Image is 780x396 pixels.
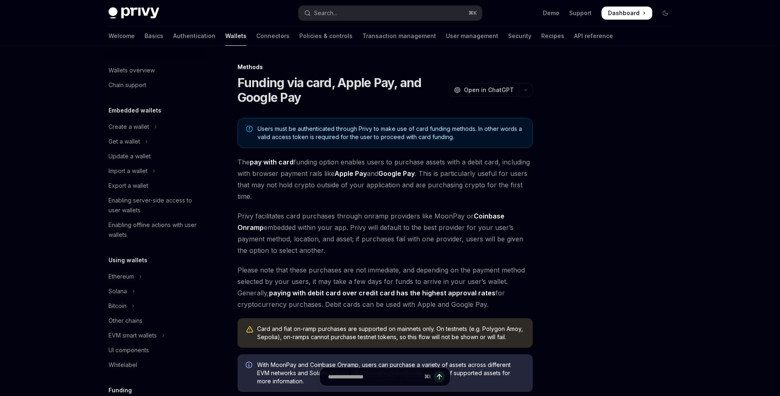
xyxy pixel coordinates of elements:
button: Toggle EVM smart wallets section [102,328,207,343]
a: Support [569,9,592,17]
div: Ethereum [109,272,134,281]
h5: Embedded wallets [109,106,161,115]
a: Dashboard [601,7,652,20]
a: Policies & controls [299,26,353,46]
strong: pay with card [250,158,294,166]
a: UI components [102,343,207,358]
button: Open in ChatGPT [449,83,519,97]
a: Enabling offline actions with user wallets [102,218,207,242]
a: Wallets [225,26,246,46]
button: Open search [298,6,482,20]
svg: Warning [246,326,254,334]
div: Export a wallet [109,181,148,191]
a: Update a wallet [102,149,207,164]
a: Demo [543,9,559,17]
a: Enabling server-side access to user wallets [102,193,207,218]
a: API reference [574,26,613,46]
div: UI components [109,345,149,355]
div: Import a wallet [109,166,147,176]
span: The funding option enables users to purchase assets with a debit card, including with browser pay... [237,156,533,202]
svg: Note [246,126,253,132]
button: Toggle Get a wallet section [102,134,207,149]
strong: Google Pay [378,169,415,178]
button: Toggle Import a wallet section [102,164,207,178]
div: Create a wallet [109,122,149,132]
button: Toggle Ethereum section [102,269,207,284]
div: Enabling offline actions with user wallets [109,220,202,240]
div: Other chains [109,316,142,326]
span: ⌘ K [468,10,477,16]
button: Toggle dark mode [659,7,672,20]
a: User management [446,26,498,46]
input: Ask a question... [328,368,421,386]
a: Welcome [109,26,135,46]
span: Please note that these purchases are not immediate, and depending on the payment method selected ... [237,264,533,310]
span: Users must be authenticated through Privy to make use of card funding methods. In other words a v... [258,125,524,141]
strong: Apple Pay [335,169,367,178]
h5: Funding [109,385,132,395]
div: Solana [109,286,127,296]
div: Chain support [109,80,146,90]
span: Dashboard [608,9,640,17]
div: Card and fiat on-ramp purchases are supported on mainnets only. On testnets (e.g. Polygon Amoy, S... [257,325,525,341]
div: Enabling server-side access to user wallets [109,196,202,215]
span: With MoonPay and Coinbase Onramp, users can purchase a variety of assets across different EVM net... [257,361,525,385]
a: Authentication [173,26,215,46]
button: Toggle Bitcoin section [102,299,207,313]
button: Toggle Create a wallet section [102,119,207,134]
a: Other chains [102,313,207,328]
a: Chain support [102,78,207,92]
div: EVM smart wallets [109,331,157,340]
span: Open in ChatGPT [464,86,514,94]
span: Privy facilitates card purchases through onramp providers like MoonPay or embedded within your ap... [237,210,533,256]
div: Whitelabel [109,360,137,370]
div: Update a wallet [109,151,151,161]
a: Basics [145,26,163,46]
h1: Funding via card, Apple Pay, and Google Pay [237,75,445,105]
img: dark logo [109,7,159,19]
a: Connectors [256,26,289,46]
div: Wallets overview [109,65,155,75]
strong: paying with debit card over credit card has the highest approval rates [269,289,495,297]
a: Whitelabel [102,358,207,372]
a: Transaction management [362,26,436,46]
button: Toggle Solana section [102,284,207,299]
div: Methods [237,63,533,71]
div: Search... [314,8,337,18]
a: Export a wallet [102,178,207,193]
button: Send message [434,371,445,382]
a: Recipes [541,26,564,46]
a: Security [508,26,531,46]
a: Wallets overview [102,63,207,78]
h5: Using wallets [109,255,147,265]
div: Bitcoin [109,301,127,311]
div: Get a wallet [109,137,140,146]
svg: Info [246,362,254,370]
